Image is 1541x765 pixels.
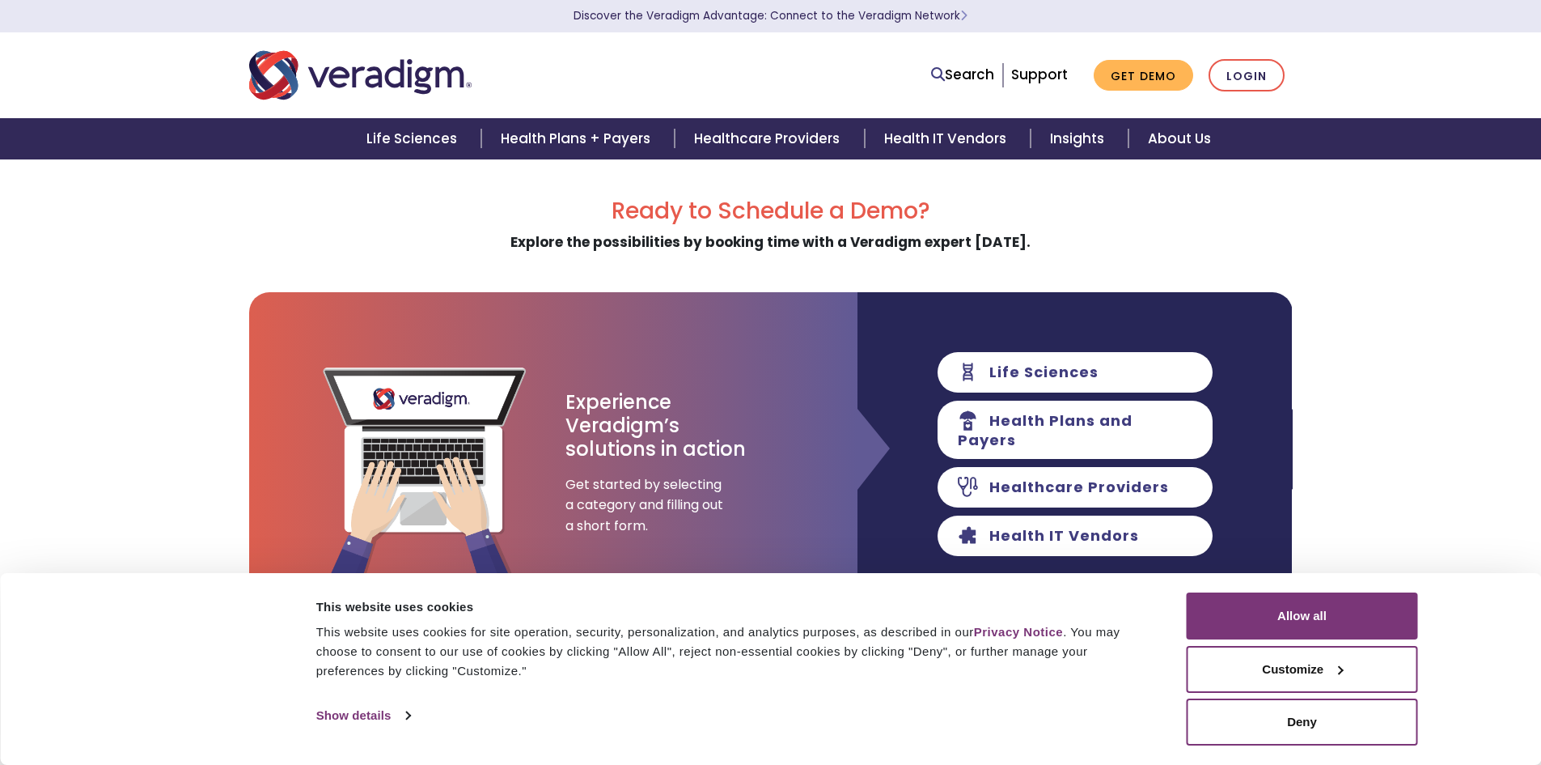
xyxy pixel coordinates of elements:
[1031,118,1128,159] a: Insights
[1187,699,1418,746] button: Deny
[865,118,1031,159] a: Health IT Vendors
[675,118,864,159] a: Healthcare Providers
[574,8,967,23] a: Discover the Veradigm Advantage: Connect to the Veradigm NetworkLearn More
[1209,59,1285,92] a: Login
[1094,60,1193,91] a: Get Demo
[347,118,481,159] a: Life Sciences
[960,8,967,23] span: Learn More
[249,198,1293,225] h2: Ready to Schedule a Demo?
[316,703,410,728] a: Show details
[1128,118,1230,159] a: About Us
[565,474,727,537] span: Get started by selecting a category and filling out a short form.
[316,597,1150,617] div: This website uses cookies
[931,64,994,86] a: Search
[510,232,1031,252] strong: Explore the possibilities by booking time with a Veradigm expert [DATE].
[1011,65,1068,84] a: Support
[1187,593,1418,640] button: Allow all
[249,49,472,102] img: Veradigm logo
[481,118,675,159] a: Health Plans + Payers
[974,625,1063,639] a: Privacy Notice
[565,391,747,461] h3: Experience Veradigm’s solutions in action
[316,623,1150,681] div: This website uses cookies for site operation, security, personalization, and analytics purposes, ...
[1187,646,1418,693] button: Customize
